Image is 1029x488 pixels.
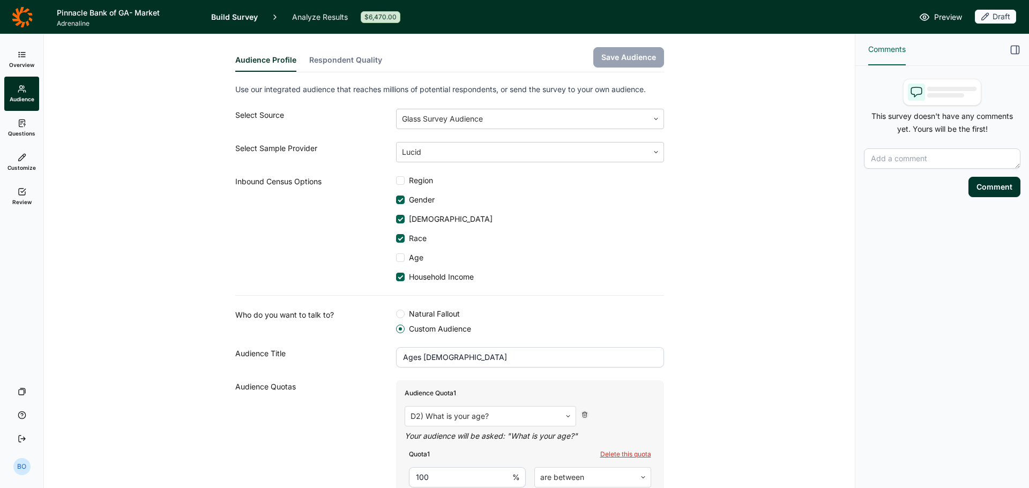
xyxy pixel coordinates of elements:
a: Preview [919,11,962,24]
span: Custom Audience [405,324,471,334]
span: [DEMOGRAPHIC_DATA] [405,214,493,224]
button: Comment [968,177,1020,197]
a: Audience [4,77,39,111]
div: Your audience will be asked: " What is your age? " [405,431,655,441]
button: Respondent Quality [309,55,382,72]
span: Gender [405,194,435,205]
div: Who do you want to talk to? [235,309,396,334]
a: Questions [4,111,39,145]
span: Preview [934,11,962,24]
span: Region [405,175,433,186]
p: This survey doesn't have any comments yet. Yours will be the first! [864,110,1020,136]
div: $6,470.00 [361,11,400,23]
span: Audience Profile [235,55,296,65]
button: Draft [975,10,1016,25]
a: Overview [4,42,39,77]
span: Questions [8,130,35,137]
div: Audience Title [235,347,396,367]
div: Audience Quota 1 [405,389,655,397]
span: Customize [8,164,36,171]
button: Comments [868,34,906,65]
input: ex: Age Range [396,347,664,367]
div: Select Sample Provider [235,142,396,162]
span: Audience [10,95,34,103]
p: Use our integrated audience that reaches millions of potential respondents, or send the survey to... [235,83,664,96]
button: Save Audience [593,47,664,67]
div: Quota 1 [409,450,430,459]
div: BO [13,458,31,475]
div: Inbound Census Options [235,175,396,282]
div: Delete this quota [600,450,651,459]
span: Adrenaline [57,19,198,28]
span: Race [405,233,427,244]
span: Comments [868,43,906,56]
div: % [511,472,521,483]
span: Natural Fallout [405,309,460,319]
a: Review [4,179,39,214]
div: Draft [975,10,1016,24]
span: Review [12,198,32,206]
a: Customize [4,145,39,179]
span: Overview [9,61,34,69]
div: Delete Quota [580,410,589,419]
span: Age [405,252,423,263]
span: Household Income [405,272,474,282]
div: Select Source [235,109,396,129]
h1: Pinnacle Bank of GA- Market [57,6,198,19]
